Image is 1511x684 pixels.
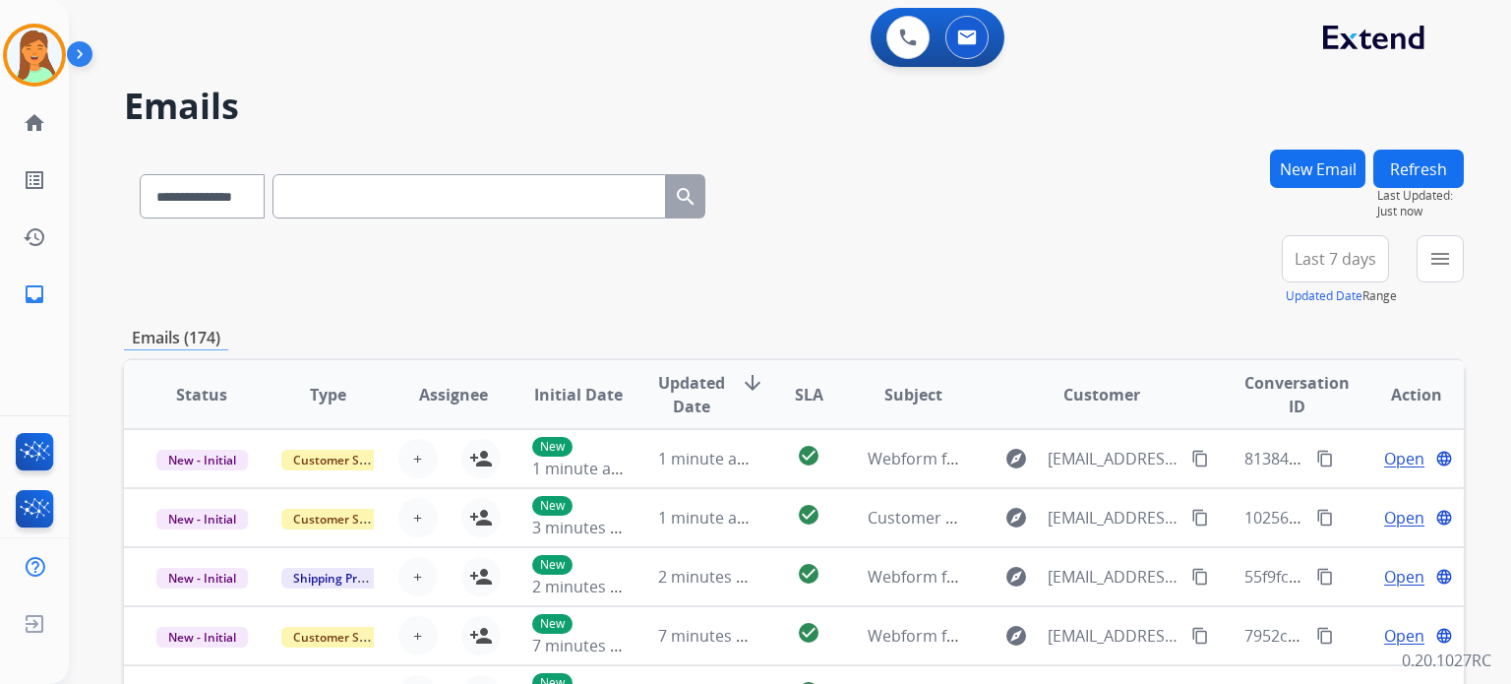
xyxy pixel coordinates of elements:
img: avatar [7,28,62,83]
button: + [398,439,438,478]
span: Updated Date [658,371,725,418]
mat-icon: check_circle [797,444,820,467]
mat-icon: person_add [469,447,493,470]
mat-icon: content_copy [1316,627,1334,645]
mat-icon: person_add [469,506,493,529]
mat-icon: explore [1004,565,1028,589]
mat-icon: content_copy [1191,450,1209,467]
span: SLA [795,383,823,406]
mat-icon: explore [1004,506,1028,529]
mat-icon: content_copy [1191,509,1209,527]
p: New [532,555,573,575]
mat-icon: content_copy [1191,627,1209,645]
span: Customer Account Issue - [PERSON_NAME] - 330F396101 [868,507,1284,529]
span: New - Initial [156,450,248,470]
span: Assignee [419,383,488,406]
span: [EMAIL_ADDRESS][DOMAIN_NAME] [1048,624,1179,648]
span: Customer [1063,383,1140,406]
button: Updated Date [1286,288,1362,304]
th: Action [1338,360,1464,429]
mat-icon: check_circle [797,562,820,586]
span: 1 minute ago [658,507,755,529]
mat-icon: list_alt [23,168,46,192]
span: [EMAIL_ADDRESS][DOMAIN_NAME] [1048,565,1179,589]
span: Shipping Protection [281,568,416,589]
span: Open [1384,565,1424,589]
mat-icon: menu [1428,247,1452,271]
span: Subject [884,383,942,406]
span: 7 minutes ago [532,635,637,656]
mat-icon: check_circle [797,621,820,645]
button: New Email [1270,150,1365,188]
p: Emails (174) [124,326,228,350]
span: [EMAIL_ADDRESS][DOMAIN_NAME] [1048,447,1179,470]
span: 2 minutes ago [658,566,763,588]
span: 3 minutes ago [532,517,637,538]
mat-icon: history [23,225,46,249]
span: Open [1384,447,1424,470]
span: + [413,565,422,589]
mat-icon: content_copy [1316,450,1334,467]
span: Open [1384,624,1424,648]
span: New - Initial [156,568,248,589]
span: Just now [1377,204,1464,219]
mat-icon: content_copy [1316,568,1334,586]
span: Webform from [EMAIL_ADDRESS][DOMAIN_NAME] on [DATE] [868,448,1313,469]
span: New - Initial [156,509,248,529]
mat-icon: inbox [23,282,46,306]
button: + [398,498,438,537]
h2: Emails [124,87,1464,126]
span: Initial Date [534,383,623,406]
span: Customer Support [281,450,409,470]
span: Type [310,383,346,406]
button: + [398,557,438,596]
mat-icon: check_circle [797,503,820,527]
button: Refresh [1373,150,1464,188]
span: Webform from [EMAIL_ADDRESS][DOMAIN_NAME] on [DATE] [868,566,1313,588]
mat-icon: language [1435,509,1453,527]
span: Customer Support [281,627,409,648]
span: + [413,624,422,648]
p: 0.20.1027RC [1402,649,1491,672]
p: New [532,437,573,457]
span: Customer Support [281,509,409,529]
mat-icon: search [674,185,697,209]
span: [EMAIL_ADDRESS][DOMAIN_NAME] [1048,506,1179,529]
mat-icon: person_add [469,624,493,648]
p: New [532,496,573,516]
mat-icon: explore [1004,447,1028,470]
mat-icon: language [1435,568,1453,586]
span: 7 minutes ago [658,625,763,647]
mat-icon: content_copy [1316,509,1334,527]
button: + [398,616,438,655]
p: New [532,614,573,634]
span: New - Initial [156,627,248,648]
mat-icon: language [1435,627,1453,645]
span: Last Updated: [1377,188,1464,204]
mat-icon: home [23,111,46,135]
span: + [413,447,422,470]
span: 1 minute ago [658,448,755,469]
span: 1 minute ago [532,458,630,479]
span: Conversation ID [1244,371,1350,418]
span: Status [176,383,227,406]
span: + [413,506,422,529]
mat-icon: person_add [469,565,493,589]
mat-icon: content_copy [1191,568,1209,586]
mat-icon: arrow_downward [741,371,764,395]
mat-icon: language [1435,450,1453,467]
button: Last 7 days [1282,235,1389,282]
span: Open [1384,506,1424,529]
mat-icon: explore [1004,624,1028,648]
span: 2 minutes ago [532,576,637,597]
span: Last 7 days [1295,255,1376,263]
span: Range [1286,287,1397,304]
span: Webform from [EMAIL_ADDRESS][DOMAIN_NAME] on [DATE] [868,625,1313,647]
